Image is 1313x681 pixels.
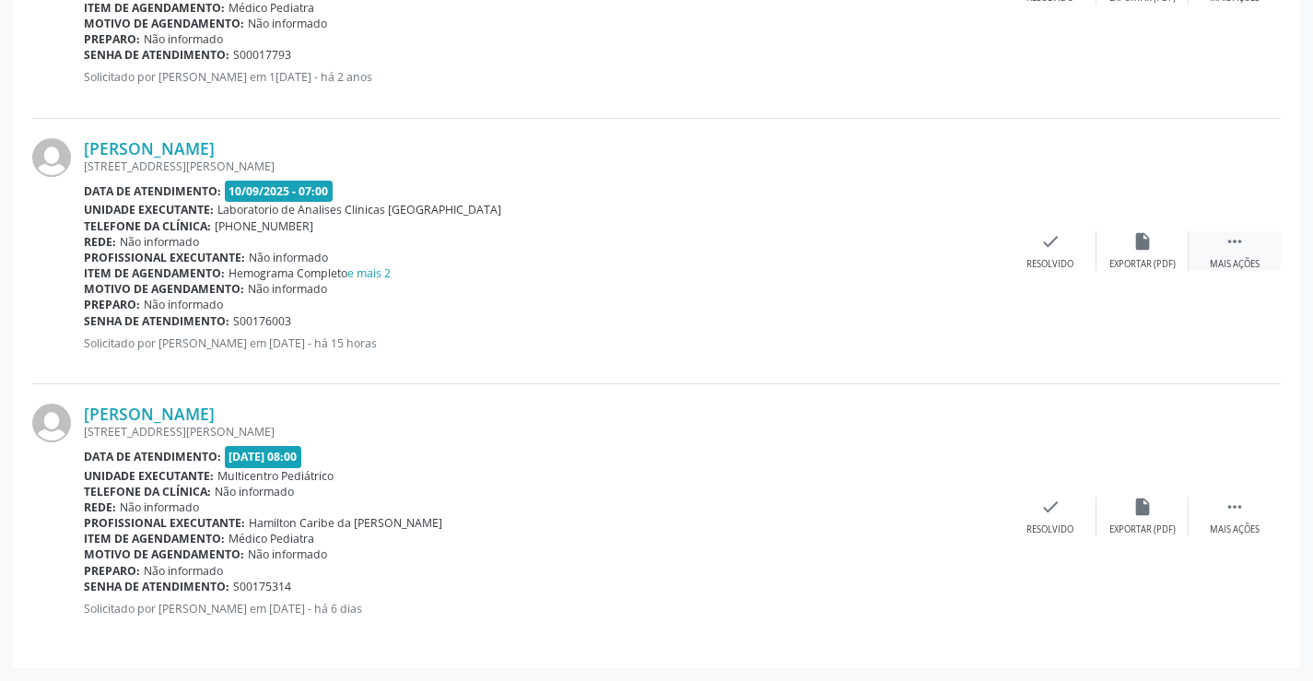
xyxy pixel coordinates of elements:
[84,468,214,484] b: Unidade executante:
[229,265,391,281] span: Hemograma Completo
[1132,497,1153,517] i: insert_drive_file
[249,250,328,265] span: Não informado
[217,468,334,484] span: Multicentro Pediátrico
[233,313,291,329] span: S00176003
[144,31,223,47] span: Não informado
[1210,523,1260,536] div: Mais ações
[248,281,327,297] span: Não informado
[84,31,140,47] b: Preparo:
[84,69,1004,85] p: Solicitado por [PERSON_NAME] em 1[DATE] - há 2 anos
[144,563,223,579] span: Não informado
[84,202,214,217] b: Unidade executante:
[84,16,244,31] b: Motivo de agendamento:
[84,335,1004,351] p: Solicitado por [PERSON_NAME] em [DATE] - há 15 horas
[84,531,225,546] b: Item de agendamento:
[144,297,223,312] span: Não informado
[215,484,294,499] span: Não informado
[217,202,501,217] span: Laboratorio de Analises Clinicas [GEOGRAPHIC_DATA]
[1225,497,1245,517] i: 
[84,297,140,312] b: Preparo:
[347,265,391,281] a: e mais 2
[248,16,327,31] span: Não informado
[84,499,116,515] b: Rede:
[1109,258,1176,271] div: Exportar (PDF)
[84,218,211,234] b: Telefone da clínica:
[84,265,225,281] b: Item de agendamento:
[84,484,211,499] b: Telefone da clínica:
[1210,258,1260,271] div: Mais ações
[1026,523,1073,536] div: Resolvido
[84,601,1004,616] p: Solicitado por [PERSON_NAME] em [DATE] - há 6 dias
[248,546,327,562] span: Não informado
[84,449,221,464] b: Data de atendimento:
[84,546,244,562] b: Motivo de agendamento:
[1026,258,1073,271] div: Resolvido
[84,234,116,250] b: Rede:
[1109,523,1176,536] div: Exportar (PDF)
[84,281,244,297] b: Motivo de agendamento:
[84,579,229,594] b: Senha de atendimento:
[84,313,229,329] b: Senha de atendimento:
[120,499,199,515] span: Não informado
[120,234,199,250] span: Não informado
[84,515,245,531] b: Profissional executante:
[84,250,245,265] b: Profissional executante:
[1132,231,1153,252] i: insert_drive_file
[233,47,291,63] span: S00017793
[32,404,71,442] img: img
[225,181,334,202] span: 10/09/2025 - 07:00
[215,218,313,234] span: [PHONE_NUMBER]
[1040,497,1061,517] i: check
[84,183,221,199] b: Data de atendimento:
[84,404,215,424] a: [PERSON_NAME]
[225,446,302,467] span: [DATE] 08:00
[84,424,1004,440] div: [STREET_ADDRESS][PERSON_NAME]
[229,531,314,546] span: Médico Pediatra
[32,138,71,177] img: img
[233,579,291,594] span: S00175314
[1225,231,1245,252] i: 
[249,515,442,531] span: Hamilton Caribe da [PERSON_NAME]
[84,47,229,63] b: Senha de atendimento:
[84,138,215,159] a: [PERSON_NAME]
[84,159,1004,174] div: [STREET_ADDRESS][PERSON_NAME]
[1040,231,1061,252] i: check
[84,563,140,579] b: Preparo:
